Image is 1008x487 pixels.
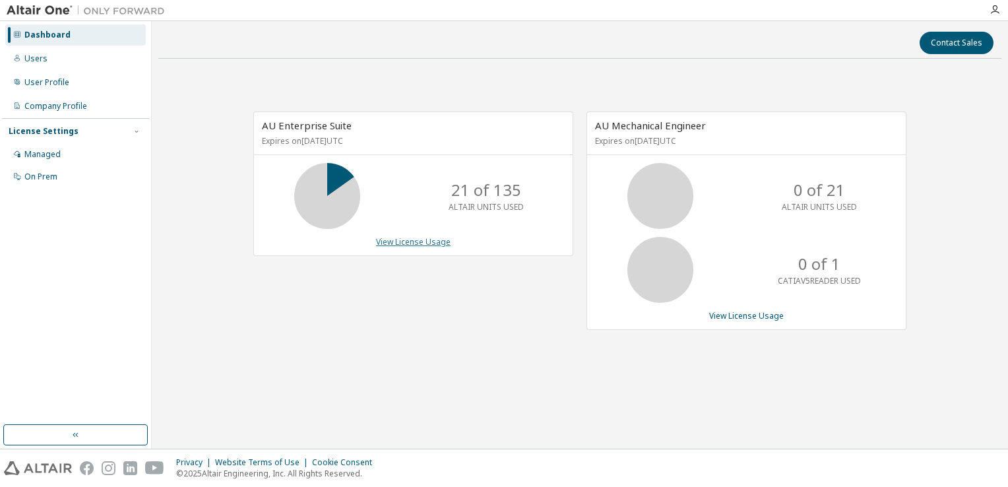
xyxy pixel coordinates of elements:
span: AU Enterprise Suite [262,119,352,132]
p: CATIAV5READER USED [778,275,861,286]
div: Dashboard [24,30,71,40]
a: View License Usage [709,310,784,321]
p: © 2025 Altair Engineering, Inc. All Rights Reserved. [176,468,380,479]
p: 21 of 135 [451,179,521,201]
div: Privacy [176,457,215,468]
p: ALTAIR UNITS USED [782,201,857,212]
div: Users [24,53,47,64]
div: Cookie Consent [312,457,380,468]
div: User Profile [24,77,69,88]
img: Altair One [7,4,172,17]
p: Expires on [DATE] UTC [595,135,895,146]
a: View License Usage [376,236,451,247]
div: Managed [24,149,61,160]
img: youtube.svg [145,461,164,475]
p: Expires on [DATE] UTC [262,135,561,146]
span: AU Mechanical Engineer [595,119,706,132]
img: instagram.svg [102,461,115,475]
div: On Prem [24,172,57,182]
div: Company Profile [24,101,87,112]
p: 0 of 1 [798,253,840,275]
p: ALTAIR UNITS USED [449,201,524,212]
img: altair_logo.svg [4,461,72,475]
button: Contact Sales [920,32,993,54]
div: License Settings [9,126,79,137]
p: 0 of 21 [794,179,845,201]
div: Website Terms of Use [215,457,312,468]
img: facebook.svg [80,461,94,475]
img: linkedin.svg [123,461,137,475]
